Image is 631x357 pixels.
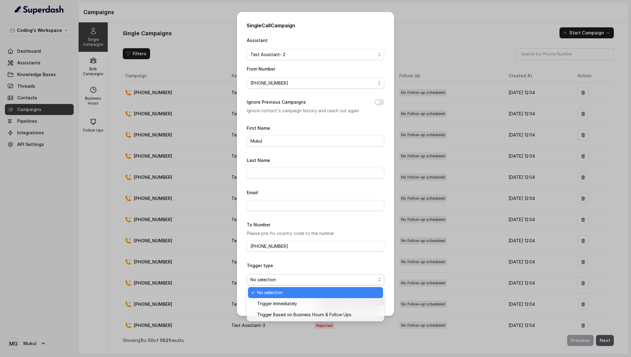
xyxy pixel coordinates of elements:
div: No selection [247,286,384,321]
span: Trigger Based on Business Hours & Follow Ups [257,311,379,318]
button: No selection [247,274,384,285]
span: No selection [250,276,376,283]
span: No selection [257,289,379,296]
span: Trigger Immediately [257,300,379,307]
